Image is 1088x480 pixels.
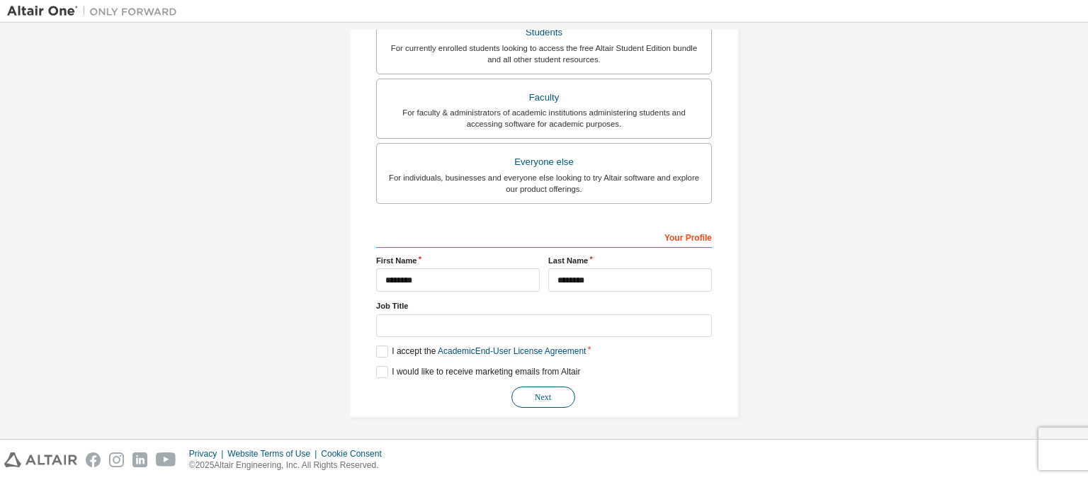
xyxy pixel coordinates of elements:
[227,448,321,459] div: Website Terms of Use
[156,452,176,467] img: youtube.svg
[376,225,712,248] div: Your Profile
[376,366,580,378] label: I would like to receive marketing emails from Altair
[385,172,703,195] div: For individuals, businesses and everyone else looking to try Altair software and explore our prod...
[385,42,703,65] div: For currently enrolled students looking to access the free Altair Student Edition bundle and all ...
[385,88,703,108] div: Faculty
[7,4,184,18] img: Altair One
[4,452,77,467] img: altair_logo.svg
[385,152,703,172] div: Everyone else
[548,255,712,266] label: Last Name
[511,387,575,408] button: Next
[86,452,101,467] img: facebook.svg
[189,448,227,459] div: Privacy
[109,452,124,467] img: instagram.svg
[376,255,540,266] label: First Name
[321,448,390,459] div: Cookie Consent
[438,346,586,356] a: Academic End-User License Agreement
[132,452,147,467] img: linkedin.svg
[385,107,703,130] div: For faculty & administrators of academic institutions administering students and accessing softwa...
[376,345,586,358] label: I accept the
[376,300,712,312] label: Job Title
[385,23,703,42] div: Students
[189,459,390,472] p: © 2025 Altair Engineering, Inc. All Rights Reserved.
